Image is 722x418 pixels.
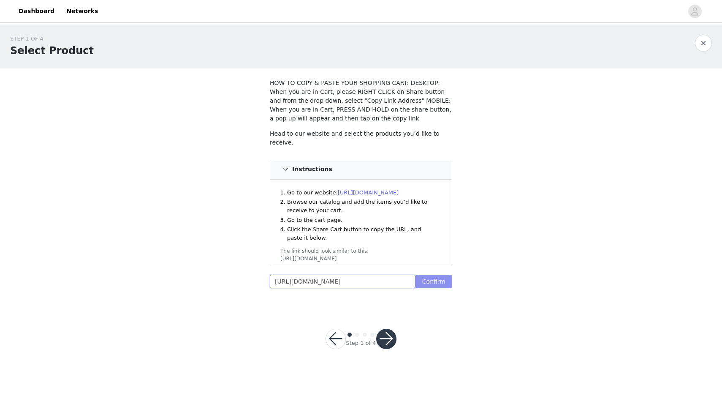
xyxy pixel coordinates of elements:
a: Networks [61,2,103,21]
div: avatar [691,5,699,18]
li: Browse our catalog and add the items you’d like to receive to your cart. [287,198,437,214]
p: HOW TO COPY & PASTE YOUR SHOPPING CART: DESKTOP: When you are in Cart, please RIGHT CLICK on Shar... [270,79,452,123]
button: Confirm [415,275,452,288]
a: [URL][DOMAIN_NAME] [338,189,399,196]
li: Go to the cart page. [287,216,437,224]
h1: Select Product [10,43,94,58]
div: Step 1 of 4 [346,339,376,347]
div: [URL][DOMAIN_NAME] [280,255,442,262]
p: Head to our website and select the products you’d like to receive. [270,129,452,147]
li: Click the Share Cart button to copy the URL, and paste it below. [287,225,437,242]
li: Go to our website: [287,189,437,197]
div: STEP 1 OF 4 [10,35,94,43]
input: Checkout URL [270,275,415,288]
h4: Instructions [292,166,332,173]
a: Dashboard [14,2,60,21]
div: The link should look similar to this: [280,247,442,255]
